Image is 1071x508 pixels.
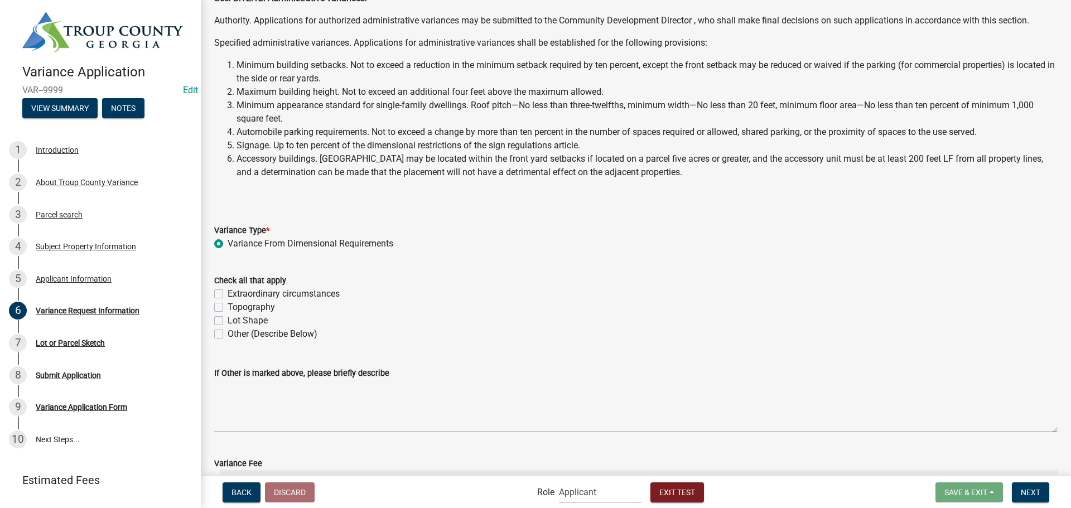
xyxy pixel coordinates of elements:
div: Variance Application Form [36,403,127,411]
span: VAR--9999 [22,85,178,95]
a: Estimated Fees [9,469,183,491]
label: Lot Shape [228,314,268,327]
span: $ [214,470,220,493]
button: Next [1012,482,1049,502]
label: Check all that apply [214,277,286,285]
li: Signage. Up to ten percent of the dimensional restrictions of the sign regulations article. [237,139,1058,152]
label: If Other is marked above, please briefly describe [214,370,389,378]
button: Save & Exit [935,482,1003,502]
wm-modal-confirm: Notes [102,104,144,113]
li: Automobile parking requirements. Not to exceed a change by more than ten percent in the number of... [237,125,1058,139]
label: Variance From Dimensional Requirements [228,237,393,250]
li: Minimum appearance standard for single-family dwellings. Roof pitch—No less than three-twelfths, ... [237,99,1058,125]
li: Maximum building height. Not to exceed an additional four feet above the maximum allowed. [237,85,1058,99]
label: Topography [228,301,275,314]
button: View Summary [22,98,98,118]
div: 2 [9,173,27,191]
div: 4 [9,238,27,255]
div: Subject Property Information [36,243,136,250]
div: 7 [9,334,27,352]
wm-modal-confirm: Edit Application Number [183,85,198,95]
div: 1 [9,141,27,159]
div: Applicant Information [36,275,112,283]
span: Exit Test [659,487,695,496]
label: Variance Fee [214,460,262,468]
a: Edit [183,85,198,95]
div: 5 [9,270,27,288]
button: Notes [102,98,144,118]
label: Role [537,488,554,497]
span: Save & Exit [944,487,987,496]
h4: Variance Application [22,64,192,80]
div: Submit Application [36,371,101,379]
img: Troup County, Georgia [22,12,183,52]
button: Back [223,482,260,502]
div: 9 [9,398,27,416]
label: Other (Describe Below) [228,327,317,341]
div: 8 [9,366,27,384]
label: Extraordinary circumstances [228,287,340,301]
div: Introduction [36,146,79,154]
li: Accessory buildings. [GEOGRAPHIC_DATA] may be located within the front yard setbacks if located o... [237,152,1058,179]
div: Parcel search [36,211,83,219]
button: Discard [265,482,315,502]
span: Back [231,487,252,496]
p: Authority. Applications for authorized administrative variances may be submitted to the Community... [214,14,1058,27]
div: Lot or Parcel Sketch [36,339,105,347]
div: About Troup County Variance [36,178,138,186]
li: Minimum building setbacks. Not to exceed a reduction in the minimum setback required by ten perce... [237,59,1058,85]
div: 6 [9,302,27,320]
span: Next [1021,487,1040,496]
wm-modal-confirm: Summary [22,104,98,113]
div: Variance Request Information [36,307,139,315]
button: Exit Test [650,482,704,502]
div: 3 [9,206,27,224]
div: 10 [9,430,27,448]
p: Specified administrative variances. Applications for administrative variances shall be establishe... [214,36,1058,50]
label: Variance Type [214,227,269,235]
